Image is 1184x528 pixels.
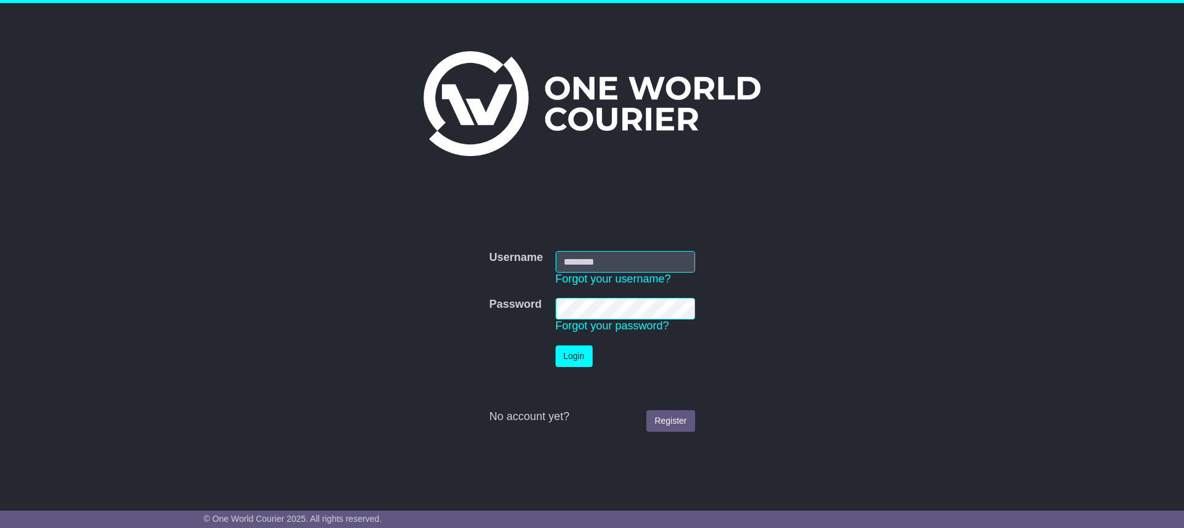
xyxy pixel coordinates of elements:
div: No account yet? [489,410,694,424]
label: Password [489,298,541,311]
button: Login [556,345,593,367]
label: Username [489,251,543,265]
a: Forgot your username? [556,273,671,285]
span: © One World Courier 2025. All rights reserved. [204,514,382,524]
a: Register [646,410,694,432]
a: Forgot your password? [556,320,669,332]
img: One World [423,51,761,156]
